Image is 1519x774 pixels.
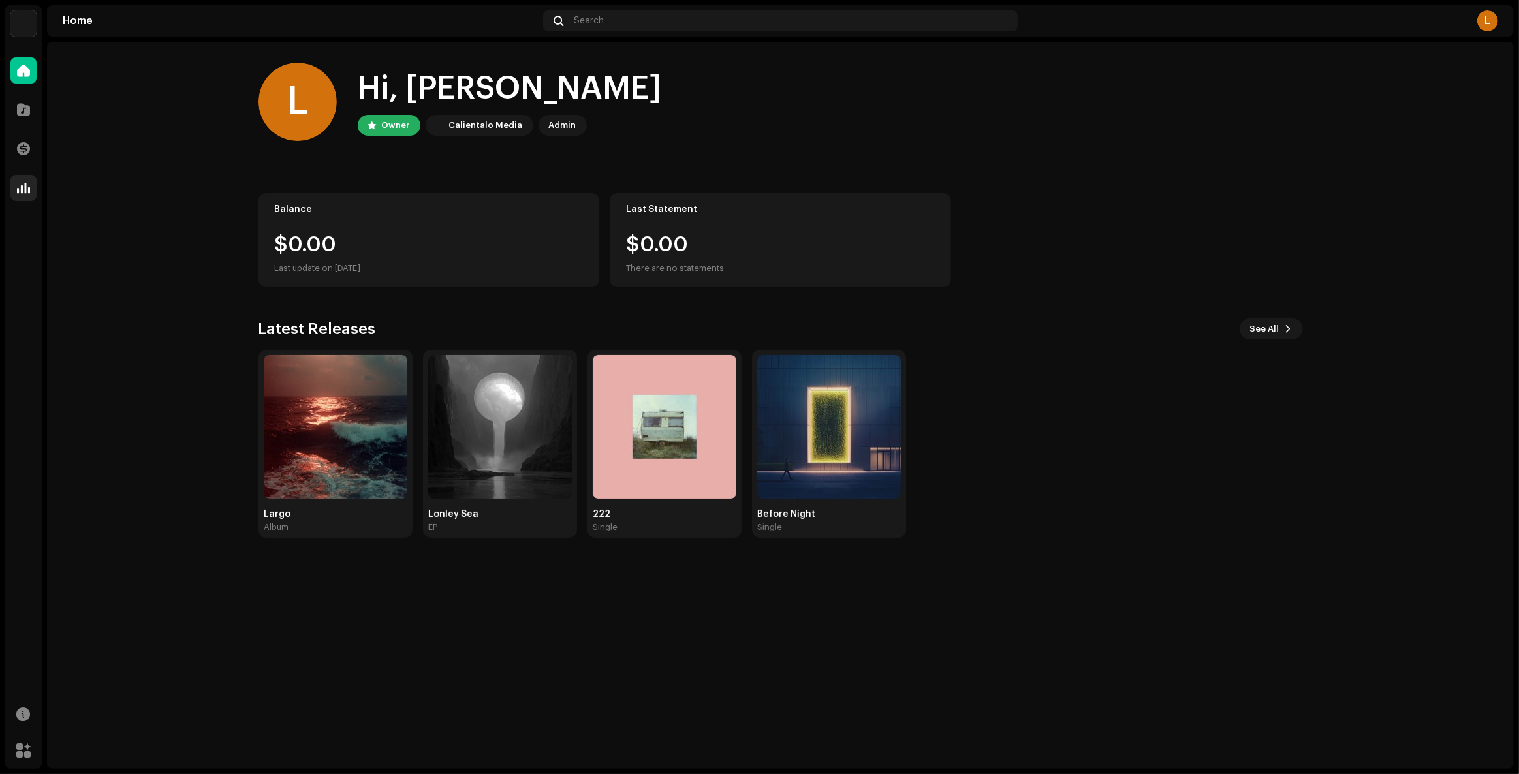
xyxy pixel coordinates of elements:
[264,509,407,519] div: Largo
[428,522,437,533] div: EP
[574,16,604,26] span: Search
[610,193,951,287] re-o-card-value: Last Statement
[264,355,407,499] img: 006f53ab-fa06-4fcf-ad42-0d610ac09a40
[428,117,444,133] img: 4d5a508c-c80f-4d99-b7fb-82554657661d
[449,117,523,133] div: Calientalo Media
[275,204,584,215] div: Balance
[593,355,736,499] img: 7f48e971-48b2-4c67-9b44-5b19f710a66f
[10,10,37,37] img: 4d5a508c-c80f-4d99-b7fb-82554657661d
[1240,318,1303,339] button: See All
[626,204,935,215] div: Last Statement
[63,16,538,26] div: Home
[428,355,572,499] img: 40d4445a-5866-4cf9-ae6a-78360e70d164
[264,522,289,533] div: Album
[358,68,662,110] div: Hi, [PERSON_NAME]
[428,509,572,519] div: Lonley Sea
[757,509,901,519] div: Before Night
[757,355,901,499] img: 60df8b23-30dd-4282-ae8d-9bef668846ed
[1250,316,1279,342] span: See All
[1477,10,1498,31] div: L
[258,318,376,339] h3: Latest Releases
[258,193,600,287] re-o-card-value: Balance
[382,117,410,133] div: Owner
[258,63,337,141] div: L
[593,522,618,533] div: Single
[626,260,724,276] div: There are no statements
[593,509,736,519] div: 222
[275,260,584,276] div: Last update on [DATE]
[757,522,782,533] div: Single
[549,117,576,133] div: Admin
